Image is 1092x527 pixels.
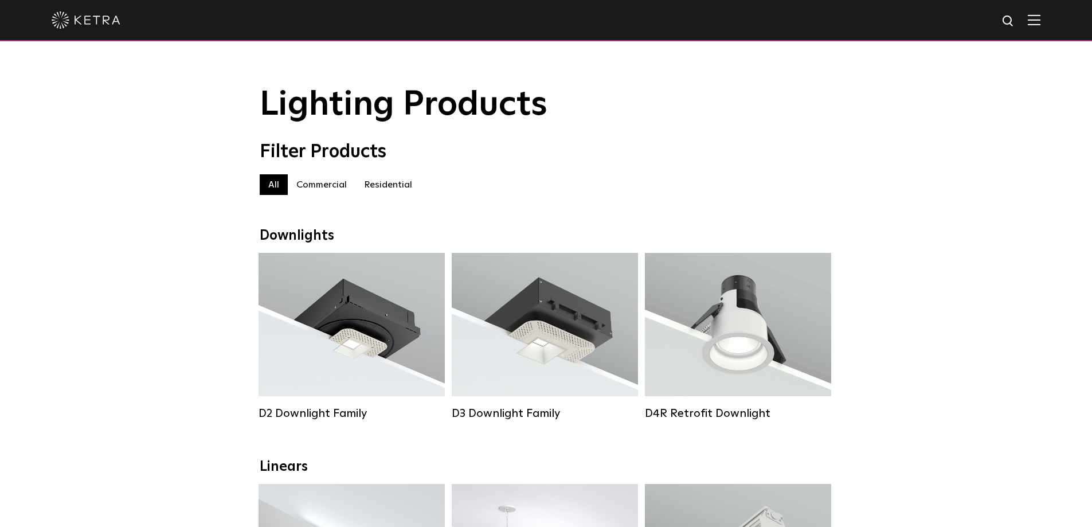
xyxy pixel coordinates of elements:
img: Hamburger%20Nav.svg [1028,14,1040,25]
div: Linears [260,459,833,475]
div: Filter Products [260,141,833,163]
div: D3 Downlight Family [452,407,638,420]
div: D2 Downlight Family [259,407,445,420]
a: D4R Retrofit Downlight Lumen Output:800Colors:White / BlackBeam Angles:15° / 25° / 40° / 60°Watta... [645,253,831,420]
span: Lighting Products [260,88,547,122]
div: D4R Retrofit Downlight [645,407,831,420]
a: D3 Downlight Family Lumen Output:700 / 900 / 1100Colors:White / Black / Silver / Bronze / Paintab... [452,253,638,420]
label: Residential [355,174,421,195]
img: ketra-logo-2019-white [52,11,120,29]
div: Downlights [260,228,833,244]
a: D2 Downlight Family Lumen Output:1200Colors:White / Black / Gloss Black / Silver / Bronze / Silve... [259,253,445,420]
img: search icon [1001,14,1016,29]
label: Commercial [288,174,355,195]
label: All [260,174,288,195]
